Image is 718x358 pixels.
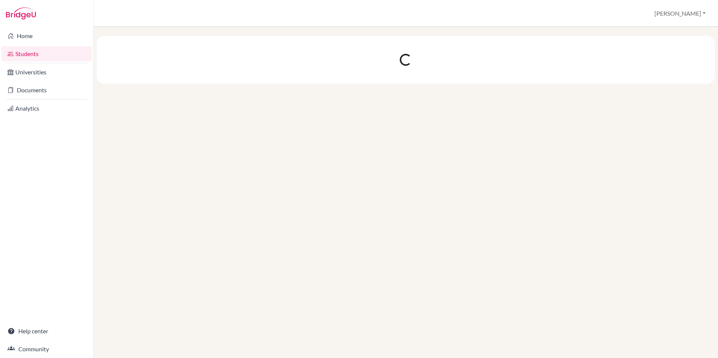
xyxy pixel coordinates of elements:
a: Students [1,46,92,61]
img: Bridge-U [6,7,36,19]
a: Help center [1,324,92,339]
a: Community [1,342,92,357]
a: Home [1,28,92,43]
button: [PERSON_NAME] [651,6,709,21]
a: Universities [1,65,92,80]
a: Analytics [1,101,92,116]
a: Documents [1,83,92,98]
